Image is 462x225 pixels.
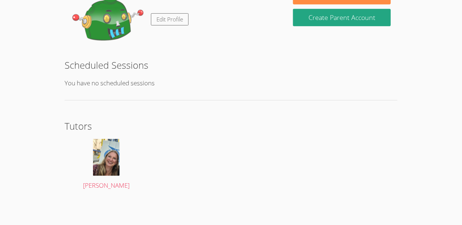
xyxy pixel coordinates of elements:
h2: Scheduled Sessions [65,58,397,72]
a: [PERSON_NAME] [71,139,141,191]
a: Edit Profile [151,13,189,25]
button: Create Parent Account [293,9,390,26]
img: sarah.png [93,139,120,176]
h2: Tutors [65,119,397,133]
p: You have no scheduled sessions [65,78,397,89]
span: [PERSON_NAME] [83,181,130,190]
